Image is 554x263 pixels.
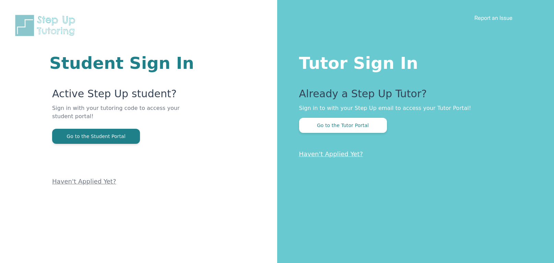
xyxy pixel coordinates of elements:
button: Go to the Student Portal [52,129,140,144]
a: Haven't Applied Yet? [299,150,363,158]
a: Go to the Tutor Portal [299,122,387,128]
h1: Student Sign In [49,55,195,71]
h1: Tutor Sign In [299,52,527,71]
img: Step Up Tutoring horizontal logo [14,14,80,37]
p: Sign in with your tutoring code to access your student portal! [52,104,195,129]
p: Already a Step Up Tutor? [299,88,527,104]
p: Active Step Up student? [52,88,195,104]
p: Sign in to with your Step Up email to access your Tutor Portal! [299,104,527,112]
a: Go to the Student Portal [52,133,140,139]
button: Go to the Tutor Portal [299,118,387,133]
a: Report an Issue [474,14,512,21]
a: Haven't Applied Yet? [52,178,116,185]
